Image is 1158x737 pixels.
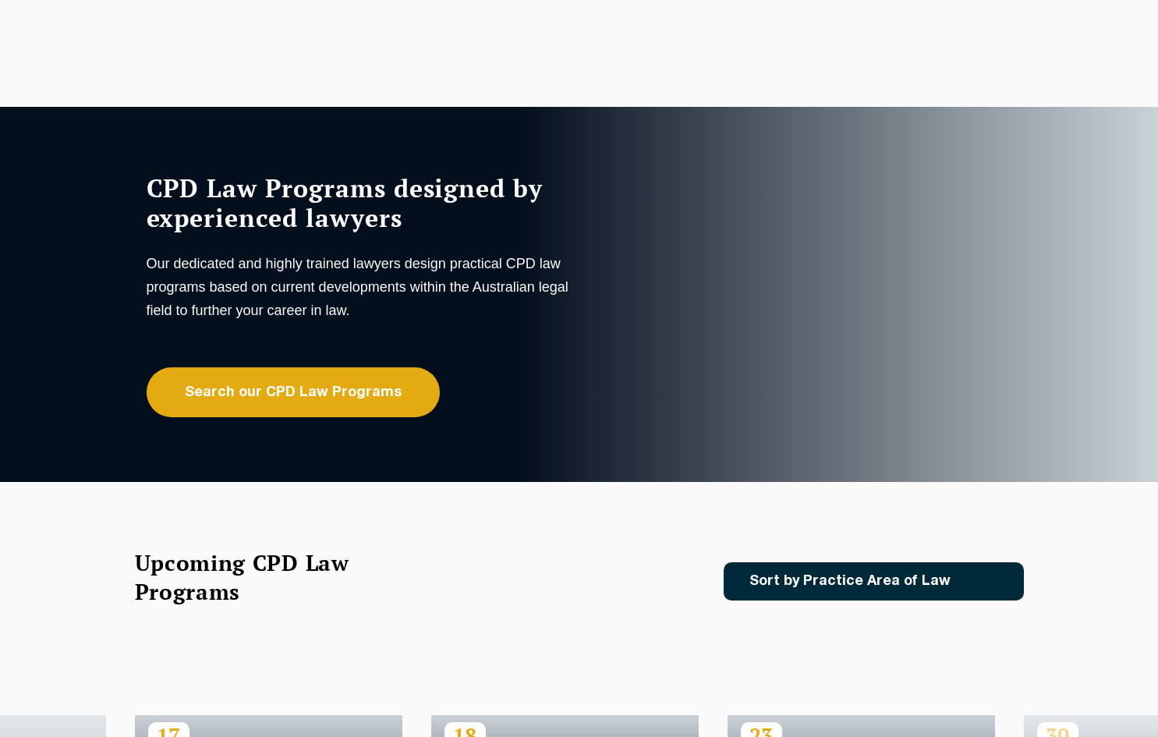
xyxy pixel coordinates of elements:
[976,575,993,588] img: Icon
[147,173,575,232] h1: CPD Law Programs designed by experienced lawyers
[135,548,388,606] h2: Upcoming CPD Law Programs
[724,562,1024,601] a: Sort by Practice Area of Law
[147,252,575,322] p: Our dedicated and highly trained lawyers design practical CPD law programs based on current devel...
[147,367,440,417] a: Search our CPD Law Programs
